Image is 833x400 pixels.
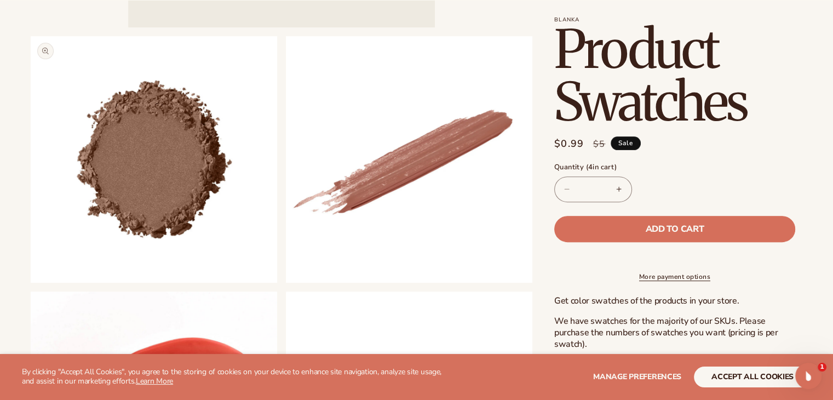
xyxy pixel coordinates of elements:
[588,162,593,172] span: 4
[593,367,681,387] button: Manage preferences
[22,368,454,386] p: By clicking "Accept All Cookies", you agree to the storing of cookies on your device to enhance s...
[818,363,826,372] span: 1
[554,316,802,350] p: We have swatches for the majority of our SKUs. Please purchase the numbers of swatches you want (...
[554,272,795,282] a: More payment options
[646,225,704,233] span: Add to cart
[554,295,802,307] p: Get color swatches of the products in your store.
[593,372,681,382] span: Manage preferences
[694,367,811,387] button: accept all cookies
[554,162,795,173] label: Quantity
[554,216,795,242] button: Add to cart
[554,23,802,128] h1: Product Swatches
[593,138,606,151] s: $5
[585,162,617,172] span: ( in cart)
[136,376,173,386] a: Learn More
[554,136,584,151] span: $0.99
[795,363,821,389] iframe: Intercom live chat
[611,136,641,150] span: Sale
